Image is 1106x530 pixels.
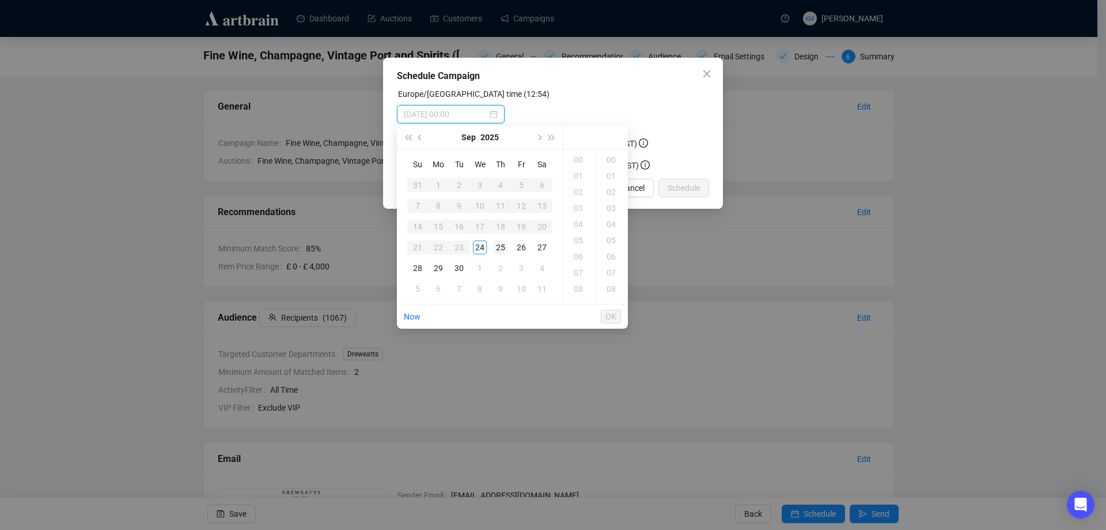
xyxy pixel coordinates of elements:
[514,261,528,275] div: 3
[532,196,552,216] td: 2025-09-13
[461,126,476,149] button: Choose a month
[566,249,593,265] div: 06
[449,154,469,175] th: Tu
[599,297,626,313] div: 09
[428,154,449,175] th: Mo
[599,216,626,232] div: 04
[494,282,507,296] div: 9
[566,168,593,184] div: 01
[620,182,645,194] span: Cancel
[473,261,487,275] div: 1
[546,126,558,149] button: Next year (Control + right)
[452,220,466,234] div: 16
[535,282,549,296] div: 11
[535,261,549,275] div: 4
[566,152,593,168] div: 00
[490,216,511,237] td: 2025-09-18
[407,258,428,279] td: 2025-09-28
[452,261,466,275] div: 30
[407,154,428,175] th: Su
[407,196,428,216] td: 2025-09-07
[494,178,507,192] div: 4
[469,216,490,237] td: 2025-09-17
[473,178,487,192] div: 3
[449,258,469,279] td: 2025-09-30
[698,65,716,83] button: Close
[407,279,428,299] td: 2025-10-05
[658,179,709,197] button: Schedule
[532,216,552,237] td: 2025-09-20
[599,200,626,216] div: 03
[449,196,469,216] td: 2025-09-09
[407,175,428,196] td: 2025-08-31
[480,126,499,149] button: Choose a year
[490,258,511,279] td: 2025-10-02
[532,258,552,279] td: 2025-10-04
[411,199,425,213] div: 7
[566,265,593,281] div: 07
[566,297,593,313] div: 09
[641,160,650,170] span: info-circle
[428,175,449,196] td: 2025-09-01
[639,138,648,148] span: info-circle
[535,199,549,213] div: 13
[490,154,511,175] th: Th
[511,154,532,175] th: Fr
[449,216,469,237] td: 2025-09-16
[473,220,487,234] div: 17
[601,310,621,324] button: OK
[532,126,545,149] button: Next month (PageDown)
[407,216,428,237] td: 2025-09-14
[397,69,709,83] div: Schedule Campaign
[431,240,445,254] div: 22
[490,196,511,216] td: 2025-09-11
[431,261,445,275] div: 29
[514,282,528,296] div: 10
[511,237,532,258] td: 2025-09-26
[490,237,511,258] td: 2025-09-25
[599,265,626,281] div: 07
[532,279,552,299] td: 2025-10-11
[702,69,711,78] span: close
[414,126,427,149] button: Previous month (PageUp)
[428,196,449,216] td: 2025-09-08
[449,279,469,299] td: 2025-10-07
[452,199,466,213] div: 9
[452,282,466,296] div: 7
[535,240,549,254] div: 27
[535,220,549,234] div: 20
[398,89,550,99] label: Europe/London time (12:54)
[511,258,532,279] td: 2025-10-03
[490,279,511,299] td: 2025-10-09
[404,312,421,321] a: Now
[599,232,626,249] div: 05
[431,199,445,213] div: 8
[411,261,425,275] div: 28
[411,220,425,234] div: 14
[407,237,428,258] td: 2025-09-21
[566,216,593,232] div: 04
[611,179,654,197] button: Cancel
[428,237,449,258] td: 2025-09-22
[452,178,466,192] div: 2
[494,220,507,234] div: 18
[473,282,487,296] div: 8
[494,240,507,254] div: 25
[514,178,528,192] div: 5
[514,199,528,213] div: 12
[452,240,466,254] div: 23
[469,237,490,258] td: 2025-09-24
[599,152,626,168] div: 00
[404,108,487,121] input: Select date
[514,240,528,254] div: 26
[566,200,593,216] div: 03
[532,154,552,175] th: Sa
[494,199,507,213] div: 11
[431,282,445,296] div: 6
[449,175,469,196] td: 2025-09-02
[490,175,511,196] td: 2025-09-04
[469,258,490,279] td: 2025-10-01
[411,282,425,296] div: 5
[469,196,490,216] td: 2025-09-10
[566,281,593,297] div: 08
